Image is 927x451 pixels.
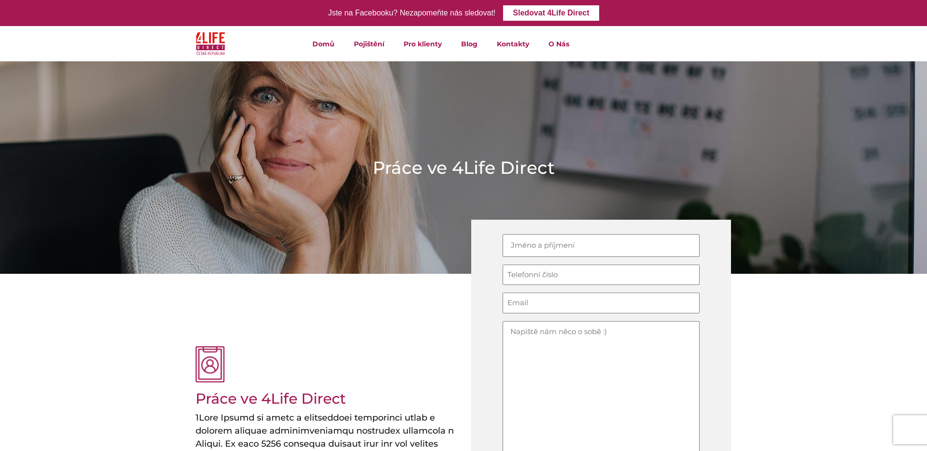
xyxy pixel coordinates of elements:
[328,6,495,20] div: Jste na Facebooku? Nezapomeňte nás sledovat!
[196,346,225,383] img: osobní profil růžová ikona
[503,5,599,21] a: Sledovat 4Life Direct
[373,155,555,180] h1: Práce ve 4Life Direct
[196,30,225,57] img: 4Life Direct Česká republika logo
[503,265,700,285] input: Telefonní číslo
[196,390,404,408] h2: Práce ve 4Life Direct
[303,26,344,61] a: Domů
[487,26,539,61] a: Kontakty
[451,26,487,61] a: Blog
[503,293,700,313] input: Email
[503,234,700,257] input: Jméno a příjmení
